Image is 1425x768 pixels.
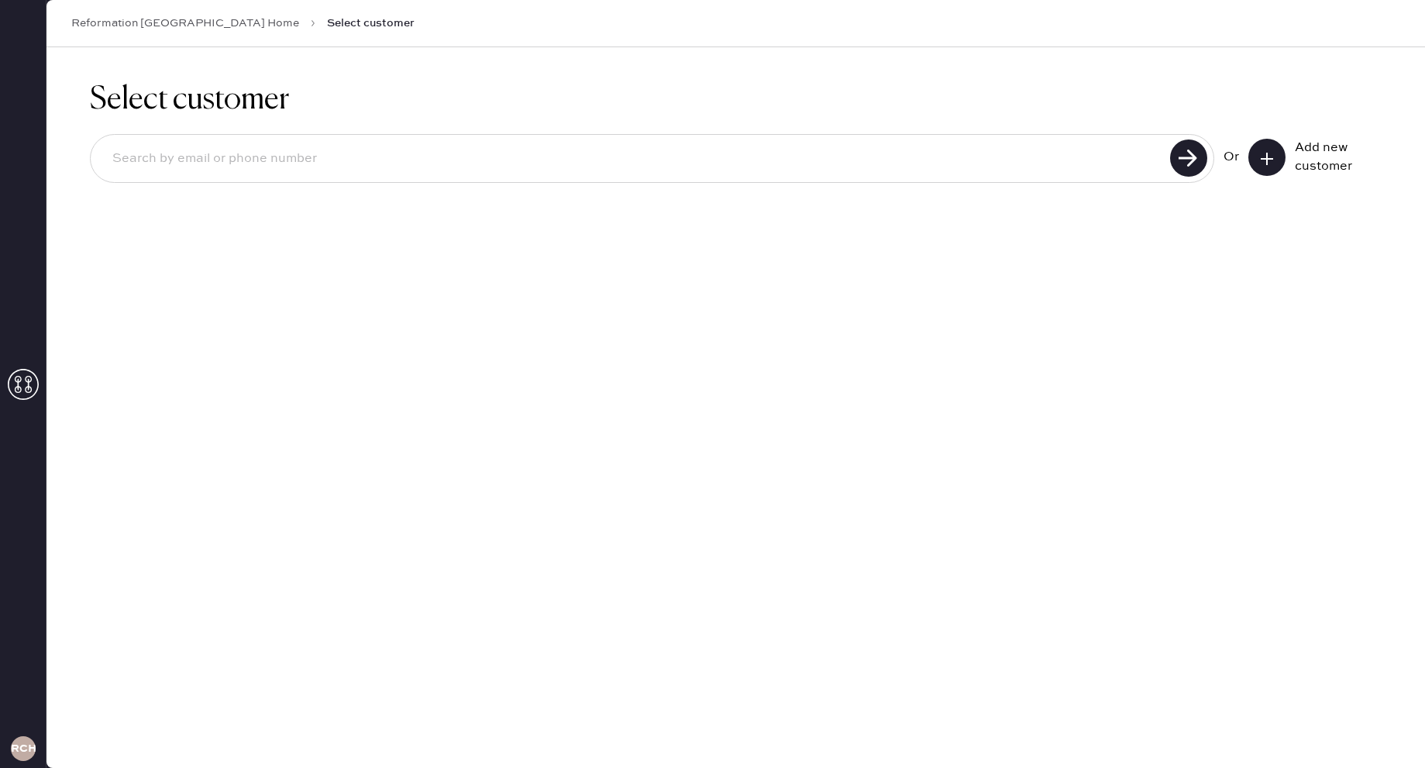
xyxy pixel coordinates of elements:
iframe: Front Chat [1351,698,1418,765]
span: Select customer [327,15,415,31]
div: Or [1224,148,1239,167]
h1: Select customer [90,81,1382,119]
div: Add new customer [1295,139,1372,176]
h3: RCHA [11,743,36,754]
input: Search by email or phone number [100,141,1165,177]
a: Reformation [GEOGRAPHIC_DATA] Home [71,15,299,31]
